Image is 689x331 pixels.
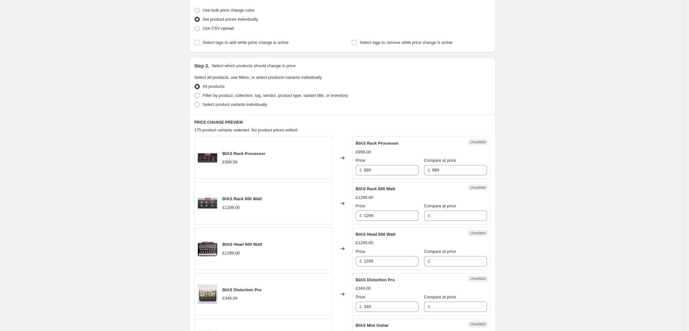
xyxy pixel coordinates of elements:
span: BIAS Distortion Pro [222,287,261,292]
span: Unedited [470,231,486,236]
span: £ [360,168,362,172]
span: 175 product variants selected. No product prices edited: [194,128,298,132]
span: BIAS Mini Guitar [356,323,389,328]
div: £349.00 [222,295,238,302]
span: Select all products, use filters, or select products variants individually [194,75,322,80]
div: £1299.00 [356,194,373,201]
span: Compare at price [424,249,456,254]
span: £ [428,168,430,172]
span: £ [360,259,362,264]
span: BIAS Rack Processor [222,151,265,156]
span: Price [356,158,365,163]
span: Compare at price [424,158,456,163]
span: All products [203,84,225,89]
span: Use bulk price change rules [203,8,254,13]
span: BIAS Rack 600 Watt [222,196,262,201]
span: Compare at price [424,295,456,299]
div: £349.00 [356,285,371,292]
span: Use CSV upload [203,26,234,31]
span: BIAS Rack 600 Watt [356,186,395,191]
div: £1299.00 [356,240,373,246]
span: BIAS Head 600 Watt [356,232,395,237]
span: £ [428,304,430,309]
span: Unedited [470,276,486,281]
span: Filter by product, collection, tag, vendor, product type, variant title, or inventory [203,93,348,98]
div: £1299.00 [222,250,240,256]
span: BIAS Head 600 Watt [222,242,262,247]
span: BIAS Distortion Pro [356,277,395,282]
div: £999.00 [356,149,371,155]
span: Select product variants individually [203,102,267,107]
span: Compare at price [424,203,456,208]
span: Price [356,295,365,299]
img: DSC_0571_80x.jpg [198,284,217,304]
img: front_panel_80x.jpg [198,239,217,258]
span: £ [360,304,362,309]
img: unspecified-2_80x.jpg [198,194,217,213]
div: £999.00 [222,159,238,165]
span: BIAS Rack Processor [356,141,399,146]
span: £ [428,259,430,264]
p: Select which products should change in price [212,63,296,69]
div: £1299.00 [222,204,240,211]
span: £ [428,213,430,218]
span: Price [356,203,365,208]
span: Select tags to add while price change is active [203,40,289,45]
h2: Step 3. [194,63,209,69]
span: Price [356,249,365,254]
span: Unedited [470,185,486,190]
h6: PRICE CHANGE PREVIEW [194,120,491,125]
span: Unedited [470,322,486,327]
img: BIAS-Rack-Processor-front_p_80x.png [198,148,217,168]
span: Select tags to remove while price change is active [360,40,453,45]
span: £ [360,213,362,218]
span: Set product prices individually [203,17,258,22]
span: Unedited [470,140,486,145]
